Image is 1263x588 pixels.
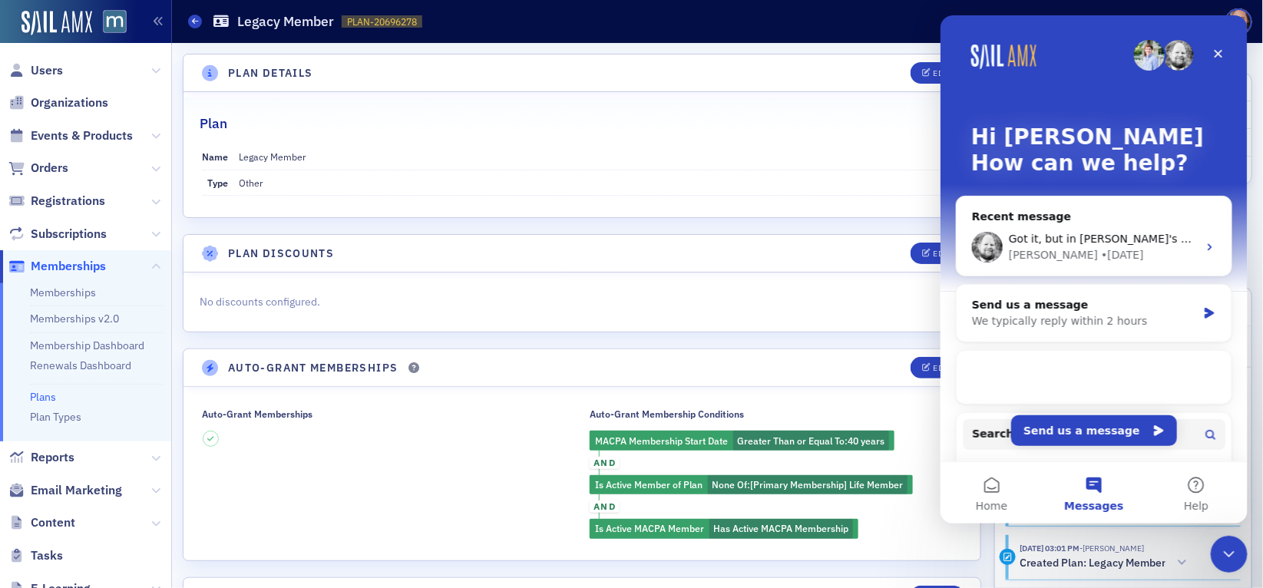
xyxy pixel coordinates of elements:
span: Reports [31,449,74,466]
span: Tasks [31,547,63,564]
a: Subscriptions [8,226,107,243]
span: Help [243,485,268,496]
span: Profile [1225,8,1252,35]
span: Subscriptions [31,226,107,243]
div: Support [1054,15,1107,28]
span: Home [35,485,67,496]
span: Users [31,62,63,79]
div: Edit [933,249,952,258]
a: Tasks [8,547,63,564]
dd: Other [240,170,962,195]
a: Organizations [8,94,108,111]
span: PLAN-20696278 [347,15,417,28]
div: Auto-Grant Membership Conditions [590,408,744,420]
a: Plans [30,390,56,404]
div: Send us a messageWe typically reply within 2 hours [15,269,292,327]
p: No discounts configured. [200,294,964,310]
button: Edit [911,243,964,264]
dd: Legacy Member [240,144,962,169]
a: Events & Products [8,127,133,144]
a: Membership Dashboard [30,339,144,352]
span: Search for help [31,411,124,427]
h4: Plan Details [228,65,313,81]
a: Reports [8,449,74,466]
button: Help [205,447,307,508]
span: Content [31,514,75,531]
span: Organizations [31,94,108,111]
iframe: Intercom live chat [1211,536,1248,573]
iframe: Intercom live chat [941,15,1248,524]
span: Luke Abell [1080,543,1144,553]
span: Type [208,177,229,189]
button: Created Plan: Legacy Member [1020,555,1192,571]
a: Memberships v2.0 [30,312,119,325]
a: Memberships [8,258,106,275]
span: Orders [31,160,68,177]
button: Edit [911,357,964,378]
a: Email Marketing [8,482,122,499]
div: Send us a message [31,282,256,298]
a: Plan Types [30,410,81,424]
span: Memberships [31,258,106,275]
img: SailAMX [21,11,92,35]
h2: Plan [200,114,227,134]
span: Messages [124,485,183,496]
span: Name [203,150,229,163]
button: Messages [102,447,204,508]
div: Auto-Grant Memberships [203,408,313,420]
span: Email Marketing [31,482,122,499]
time: 10/7/2024 03:01 PM [1020,543,1080,553]
button: Search for help [22,404,285,434]
div: [PERSON_NAME] [68,232,157,248]
div: Edit [933,69,952,78]
h5: Created Plan: Legacy Member [1020,557,1165,570]
span: Registrations [31,193,105,210]
a: Content [8,514,75,531]
div: • [DATE] [160,232,203,248]
a: Memberships [30,286,96,299]
div: We typically reply within 2 hours [31,298,256,314]
button: Edit [911,62,964,84]
h4: Auto-Grant Memberships [228,360,398,376]
button: Send us a message [71,400,236,431]
a: Registrations [8,193,105,210]
a: View Homepage [92,10,127,36]
a: Orders [8,160,68,177]
div: Activity [1000,549,1016,565]
h4: Plan Discounts [228,246,335,262]
a: Renewals Dashboard [30,358,131,372]
a: Users [8,62,63,79]
span: Events & Products [31,127,133,144]
h1: Legacy Member [237,12,334,31]
div: Edit [933,364,952,372]
div: [DOMAIN_NAME] [1130,15,1216,28]
div: Close [264,25,292,52]
img: SailAMX [103,10,127,34]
